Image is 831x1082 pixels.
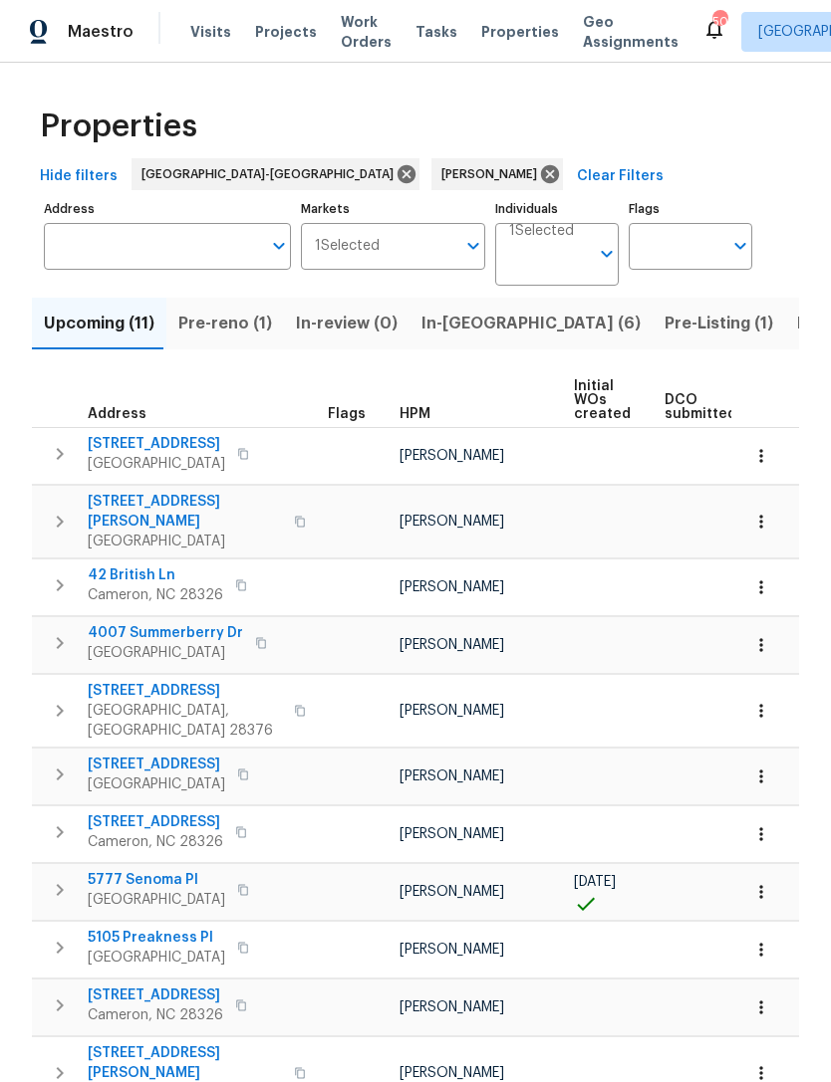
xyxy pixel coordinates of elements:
span: [PERSON_NAME] [400,769,504,783]
span: [DATE] [574,875,616,889]
span: [PERSON_NAME] [400,827,504,841]
span: [PERSON_NAME] [400,1000,504,1014]
span: 4007 Summerberry Dr [88,623,243,643]
span: 5777 Senoma Pl [88,870,225,890]
span: [GEOGRAPHIC_DATA] [88,890,225,910]
span: Projects [255,22,317,42]
span: [STREET_ADDRESS] [88,812,223,832]
span: Properties [40,116,197,136]
span: Cameron, NC 28326 [88,585,223,605]
span: DCO submitted [665,393,736,421]
button: Open [265,232,293,260]
span: HPM [400,407,430,421]
label: Flags [629,203,752,215]
span: Address [88,407,146,421]
span: [PERSON_NAME] [400,1066,504,1080]
span: Upcoming (11) [44,310,154,337]
span: [STREET_ADDRESS] [88,434,225,454]
span: [GEOGRAPHIC_DATA] [88,774,225,794]
span: [GEOGRAPHIC_DATA] [88,643,243,663]
span: In-review (0) [296,310,398,337]
span: Flags [328,407,366,421]
span: [GEOGRAPHIC_DATA], [GEOGRAPHIC_DATA] 28376 [88,701,282,741]
span: [PERSON_NAME] [400,580,504,594]
label: Markets [301,203,486,215]
span: [STREET_ADDRESS] [88,985,223,1005]
span: Geo Assignments [583,12,679,52]
label: Individuals [495,203,619,215]
span: Properties [481,22,559,42]
span: Initial WOs created [574,379,631,421]
span: Tasks [415,25,457,39]
span: In-[GEOGRAPHIC_DATA] (6) [421,310,641,337]
span: [GEOGRAPHIC_DATA]-[GEOGRAPHIC_DATA] [141,164,402,184]
span: [PERSON_NAME] [400,704,504,718]
span: 1 Selected [509,223,574,240]
button: Open [459,232,487,260]
span: Maestro [68,22,134,42]
span: Pre-Listing (1) [665,310,773,337]
span: Hide filters [40,164,118,189]
span: Visits [190,22,231,42]
span: [PERSON_NAME] [400,449,504,463]
div: [GEOGRAPHIC_DATA]-[GEOGRAPHIC_DATA] [132,158,419,190]
span: [PERSON_NAME] [441,164,545,184]
span: [PERSON_NAME] [400,638,504,652]
span: [GEOGRAPHIC_DATA] [88,948,225,968]
span: [GEOGRAPHIC_DATA] [88,532,282,551]
span: 42 British Ln [88,565,223,585]
span: [STREET_ADDRESS][PERSON_NAME] [88,492,282,532]
span: Cameron, NC 28326 [88,1005,223,1025]
span: Cameron, NC 28326 [88,832,223,852]
button: Hide filters [32,158,126,195]
span: 5105 Preakness Pl [88,928,225,948]
button: Open [593,240,621,268]
div: [PERSON_NAME] [431,158,563,190]
span: [PERSON_NAME] [400,943,504,957]
span: [STREET_ADDRESS] [88,681,282,701]
div: 50 [712,12,726,32]
span: Work Orders [341,12,392,52]
span: 1 Selected [315,238,380,255]
button: Open [726,232,754,260]
span: [GEOGRAPHIC_DATA] [88,454,225,474]
button: Clear Filters [569,158,672,195]
span: [PERSON_NAME] [400,515,504,529]
span: [STREET_ADDRESS] [88,755,225,774]
label: Address [44,203,291,215]
span: Clear Filters [577,164,664,189]
span: [PERSON_NAME] [400,885,504,899]
span: Pre-reno (1) [178,310,272,337]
